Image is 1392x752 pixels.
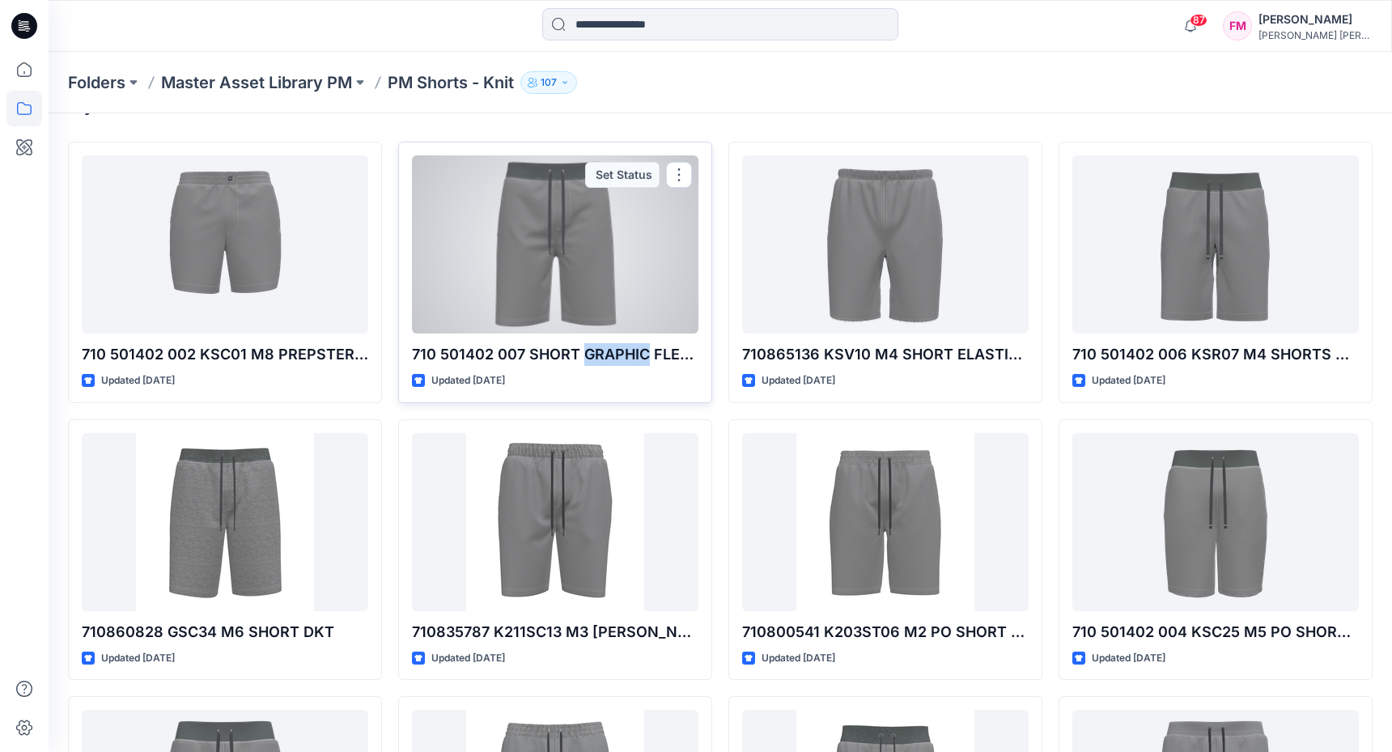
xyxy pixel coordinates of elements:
[431,650,505,667] p: Updated [DATE]
[68,71,125,94] a: Folders
[1072,433,1359,611] a: 710 501402 004 KSC25 M5 PO SHORTS RL FLEECE
[762,372,835,389] p: Updated [DATE]
[82,433,368,611] a: 710860828 GSC34 M6 SHORT DKT
[82,343,368,366] p: 710 501402 002 KSC01 M8 PREPSTER SHORT
[101,372,175,389] p: Updated [DATE]
[762,650,835,667] p: Updated [DATE]
[541,74,557,91] p: 107
[742,343,1029,366] p: 710865136 KSV10 M4 SHORT ELASTIC WB VINTAGE FLEECE
[431,372,505,389] p: Updated [DATE]
[1258,29,1372,41] div: [PERSON_NAME] [PERSON_NAME]
[742,155,1029,334] a: 710865136 KSV10 M4 SHORT ELASTIC WB VINTAGE FLEECE
[1092,650,1165,667] p: Updated [DATE]
[742,621,1029,644] p: 710800541 K203ST06 M2 PO SHORT MAGIC FLEECE SELF WB
[742,433,1029,611] a: 710800541 K203ST06 M2 PO SHORT MAGIC FLEECE SELF WB
[1072,621,1359,644] p: 710 501402 004 KSC25 M5 PO SHORTS RL FLEECE
[520,71,577,94] button: 107
[1092,372,1165,389] p: Updated [DATE]
[1258,10,1372,29] div: [PERSON_NAME]
[412,343,698,366] p: 710 501402 007 SHORT GRAPHIC FLEECE
[1072,343,1359,366] p: 710 501402 006 KSR07 M4 SHORTS WITH GUSSET VINTAGE FLEECE
[1072,155,1359,334] a: 710 501402 006 KSR07 M4 SHORTS WITH GUSSET VINTAGE FLEECE
[412,155,698,334] a: 710 501402 007 SHORT GRAPHIC FLEECE
[412,621,698,644] p: 710835787 K211SC13 M3 [PERSON_NAME]
[101,650,175,667] p: Updated [DATE]
[82,621,368,644] p: 710860828 GSC34 M6 SHORT DKT
[161,71,352,94] a: Master Asset Library PM
[388,71,514,94] p: PM Shorts - Knit
[82,155,368,334] a: 710 501402 002 KSC01 M8 PREPSTER SHORT
[1223,11,1252,40] div: FM
[412,433,698,611] a: 710835787 K211SC13 M3 TERRY SHORT
[1190,14,1207,27] span: 87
